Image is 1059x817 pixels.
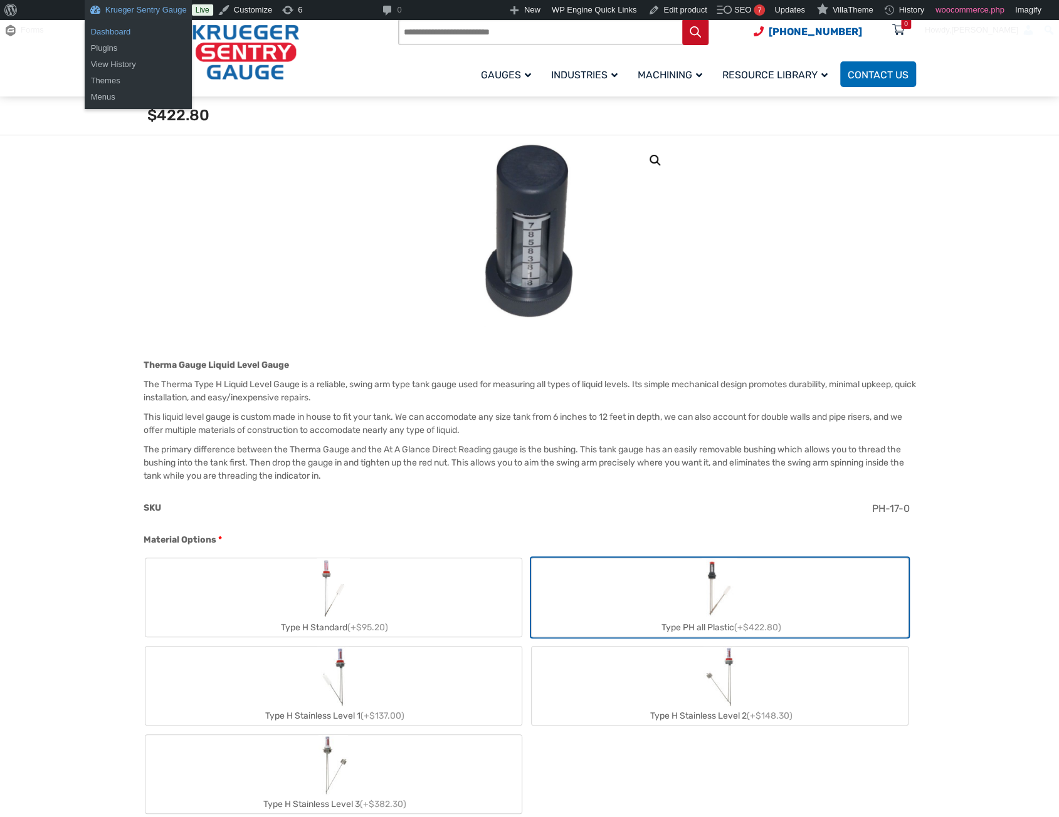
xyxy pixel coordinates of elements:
span: PH-17-0 [872,502,910,514]
span: Industries [551,69,618,81]
a: Plugins [85,40,192,56]
a: Themes [85,73,192,89]
span: Forms [21,20,44,40]
a: View full-screen image gallery [644,149,666,172]
img: Krueger Sentry Gauge [144,24,299,81]
strong: Therma Gauge Liquid Level Gauge [144,360,289,370]
div: 7 [754,4,765,16]
span: (+$382.30) [360,799,406,809]
abbr: required [218,533,222,546]
div: 0 [904,19,908,29]
span: [PHONE_NUMBER] [769,26,862,38]
a: Dashboard [85,24,192,40]
span: (+$137.00) [361,710,404,721]
label: Type H Stainless Level 3 [145,735,522,813]
label: Type H Stainless Level 1 [145,647,522,725]
a: View History [85,56,192,73]
span: (+$422.80) [734,622,781,633]
p: This liquid level gauge is custom made in house to fit your tank. We can accomodate any size tank... [144,410,916,437]
span: Resource Library [722,69,828,81]
span: woocommerce.php [935,5,1004,14]
label: Type PH all Plastic [532,558,908,637]
a: Menus [85,89,192,105]
a: Machining [630,60,715,89]
span: $422.80 [147,107,209,124]
span: (+$95.20) [347,622,388,633]
p: The primary difference between the Therma Gauge and the At A Glance Direct Reading gauge is the b... [144,443,916,482]
span: (+$148.30) [746,710,792,721]
span: Machining [638,69,702,81]
div: Type H Stainless Level 3 [145,795,522,813]
a: Live [192,4,213,16]
div: Type H Stainless Level 2 [532,707,908,725]
label: Type H Standard [145,558,522,637]
span: Contact Us [848,69,909,81]
p: The Therma Type H Liquid Level Gauge is a reliable, swing arm type tank gauge used for measuring ... [144,378,916,404]
span: Gauges [481,69,531,81]
ul: Krueger Sentry Gauge [85,69,192,109]
span: SKU [144,502,161,513]
a: Industries [544,60,630,89]
a: Gauges [473,60,544,89]
a: Resource Library [715,60,840,89]
a: Howdy, [920,20,1040,40]
a: Contact Us [840,61,916,87]
div: Type H Stainless Level 1 [145,707,522,725]
span: [PERSON_NAME] [951,25,1018,34]
label: Type H Stainless Level 2 [532,647,908,725]
a: Phone Number (920) 434-8860 [754,24,862,39]
ul: Krueger Sentry Gauge [85,20,192,76]
div: Type PH all Plastic [532,618,908,637]
div: Type H Standard [145,618,522,637]
span: Material Options [144,534,216,545]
